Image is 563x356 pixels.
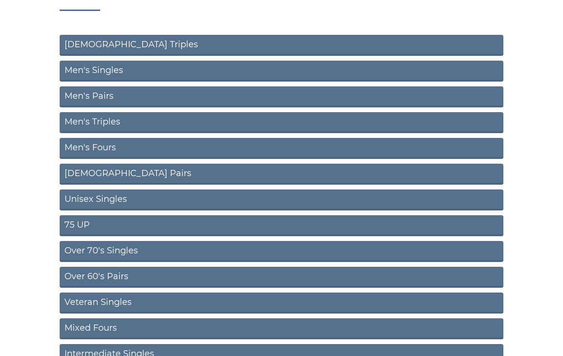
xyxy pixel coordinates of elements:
a: Men's Triples [60,112,503,133]
a: Men's Fours [60,138,503,159]
a: Over 60's Pairs [60,267,503,288]
a: Over 70's Singles [60,241,503,262]
a: Mixed Fours [60,318,503,339]
a: [DEMOGRAPHIC_DATA] Pairs [60,164,503,185]
a: Unisex Singles [60,189,503,210]
a: [DEMOGRAPHIC_DATA] Triples [60,35,503,56]
a: Men's Pairs [60,86,503,107]
a: Men's Singles [60,61,503,82]
a: 75 UP [60,215,503,236]
a: Veteran Singles [60,293,503,314]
